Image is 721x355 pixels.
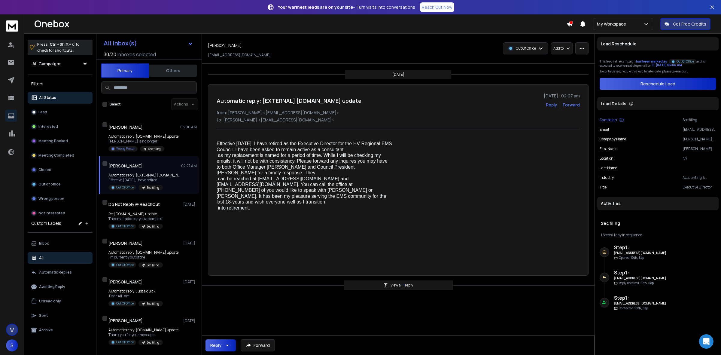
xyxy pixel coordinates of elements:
p: Out Of Office [116,341,134,344]
p: Meeting Booked [38,139,68,143]
p: Automatic reply: [DOMAIN_NAME] update [108,134,178,139]
p: Wrong Person [116,147,135,151]
h1: [PERSON_NAME] [108,240,143,246]
p: Contacted [619,307,648,310]
button: Inbox [28,237,93,249]
span: 30 / 30 [104,52,116,57]
div: Open Intercom Messenger [699,334,713,349]
p: Meeting Completed [38,153,74,158]
p: Wrong person [38,196,64,201]
h1: All Campaigns [32,61,62,67]
h3: Filters [28,80,93,88]
p: Dear All I am [108,294,163,298]
button: Reply [205,339,236,351]
p: NY [683,156,716,161]
p: Re: [DOMAIN_NAME] update [108,212,163,216]
label: Select [110,102,120,107]
button: All [28,252,93,264]
p: Sec filing [147,341,159,344]
button: Reschedule Lead [600,78,716,90]
p: All [39,256,44,260]
p: Executive Director [683,185,716,190]
p: Sec filing [683,118,716,122]
button: Archive [28,324,93,336]
p: Industry [600,175,614,180]
div: [DATE] 05:00 AM [652,63,682,67]
div: | [601,233,715,237]
div: Activities [597,197,719,210]
button: Lead [28,106,93,118]
button: Meeting Booked [28,135,93,147]
p: Archive [39,328,53,332]
div: Forward [563,102,580,108]
p: First Name [600,146,617,151]
p: Out Of Office [677,60,694,63]
h6: [EMAIL_ADDRESS][DOMAIN_NAME] [614,302,667,305]
h1: All Inbox(s) [104,40,137,46]
p: [DATE] : 02:27 am [544,93,580,99]
h1: Do Not Reply @ ReachOut [108,201,160,207]
p: Thank you for your message. [108,332,178,337]
h6: Step 1 : [614,270,667,275]
p: To continue reschedule this lead to later date, please take action. [600,70,716,73]
p: Title [600,185,607,190]
p: Reply Received [619,281,654,285]
img: logo [6,20,18,32]
p: Effective [DATE], I have retired [108,178,181,182]
button: Closed [28,164,93,176]
p: Automatic Replies [39,270,72,275]
p: Unread only [39,299,61,304]
button: Automatic Replies [28,266,93,278]
p: Accounting & Bookkeeping General Svc [683,175,716,180]
p: Press to check for shortcuts. [37,41,80,54]
button: Others [149,64,197,77]
span: 10th, Sep [631,256,644,260]
button: Awaiting Reply [28,281,93,293]
p: [PERSON_NAME] [683,146,716,151]
button: S [6,339,18,351]
p: to: [PERSON_NAME] <[EMAIL_ADDRESS][DOMAIN_NAME]> [217,117,580,123]
p: 02:27 AM [181,164,197,168]
p: [DATE] [183,280,197,284]
p: [DATE] [183,318,197,323]
button: Campaign [600,118,624,122]
span: 10th, Sep [640,281,654,285]
h1: [PERSON_NAME] [108,124,143,130]
p: Sec filing [147,225,159,228]
p: Sent [39,313,48,318]
p: Lead [38,110,47,115]
p: I'm currently out of the [108,255,178,260]
div: Reply [210,342,221,348]
p: Out Of Office [516,46,536,51]
p: Awaiting Reply [39,284,65,289]
p: Company Name [600,137,626,142]
p: View all reply [391,283,413,288]
div: This lead in the campaign and is expected to receive next step email on [600,58,716,67]
p: – Turn visits into conversations [278,4,415,10]
button: Interested [28,121,93,133]
p: Last Name [600,166,617,170]
button: Primary [101,63,149,78]
p: [PERSON_NAME] Valley Regional Emsc [683,137,716,142]
p: Lead Reschedule [601,41,637,47]
p: location [600,156,613,161]
button: Meeting Completed [28,149,93,161]
p: Add to [553,46,564,51]
p: [EMAIL_ADDRESS][DOMAIN_NAME] [683,127,716,132]
h1: Onebox [34,18,567,29]
p: from: [PERSON_NAME] <[EMAIL_ADDRESS][DOMAIN_NAME]> [217,110,580,116]
button: All Status [28,92,93,104]
h1: [PERSON_NAME] [108,318,143,324]
p: Sec filing [147,186,159,190]
p: Automatic reply: [DOMAIN_NAME] update [108,328,178,332]
p: Reach Out Now [422,4,452,10]
h6: [EMAIL_ADDRESS][DOMAIN_NAME] [614,277,667,280]
h1: [PERSON_NAME] [208,42,242,48]
button: Wrong person [28,193,93,205]
p: Get Free Credits [673,21,706,27]
p: 05:00 AM [180,125,197,130]
span: has been marked as [636,59,667,63]
p: Sec filing [147,302,159,306]
p: The email address you attempted [108,216,163,221]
